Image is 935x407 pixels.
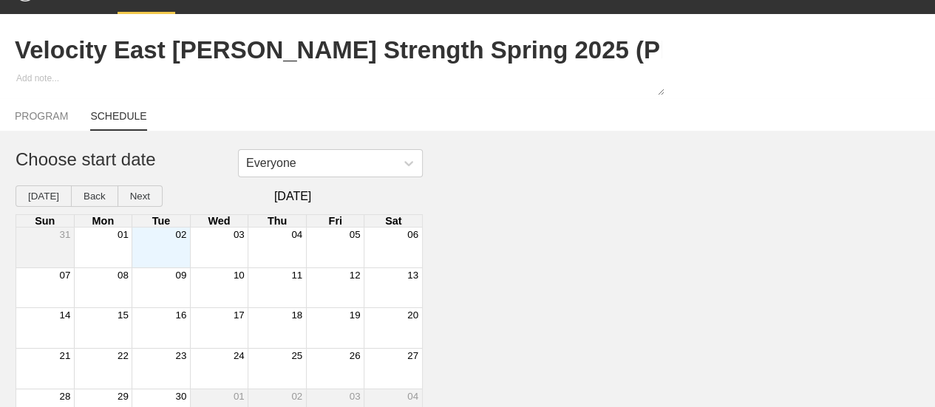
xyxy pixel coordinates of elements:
[118,185,163,207] button: Next
[60,270,71,281] button: 07
[246,157,296,170] div: Everyone
[407,350,418,361] button: 27
[234,270,245,281] button: 10
[234,350,245,361] button: 24
[16,149,407,170] h1: Choose start date
[350,391,361,402] button: 03
[152,215,171,227] span: Tue
[35,215,55,227] span: Sun
[175,270,186,281] button: 09
[92,215,115,227] span: Mon
[385,215,401,227] span: Sat
[291,391,302,402] button: 02
[291,309,302,321] button: 18
[407,270,418,281] button: 13
[328,215,341,227] span: Fri
[60,350,71,361] button: 21
[118,391,129,402] button: 29
[15,110,68,129] a: PROGRAM
[350,350,361,361] button: 26
[268,215,287,227] span: Thu
[90,110,146,131] a: SCHEDULE
[407,309,418,321] button: 20
[163,190,423,203] span: [DATE]
[60,391,71,402] button: 28
[175,350,186,361] button: 23
[208,215,230,227] span: Wed
[60,229,71,240] button: 31
[118,309,129,321] button: 15
[60,309,71,321] button: 14
[234,309,245,321] button: 17
[175,391,186,402] button: 30
[118,229,129,240] button: 01
[16,185,72,207] button: [DATE]
[291,229,302,240] button: 04
[234,391,245,402] button: 01
[350,309,361,321] button: 19
[175,309,186,321] button: 16
[350,270,361,281] button: 12
[407,229,418,240] button: 06
[118,350,129,361] button: 22
[234,229,245,240] button: 03
[71,185,118,207] button: Back
[175,229,186,240] button: 02
[350,229,361,240] button: 05
[291,270,302,281] button: 11
[861,336,935,407] iframe: Chat Widget
[407,391,418,402] button: 04
[118,270,129,281] button: 08
[291,350,302,361] button: 25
